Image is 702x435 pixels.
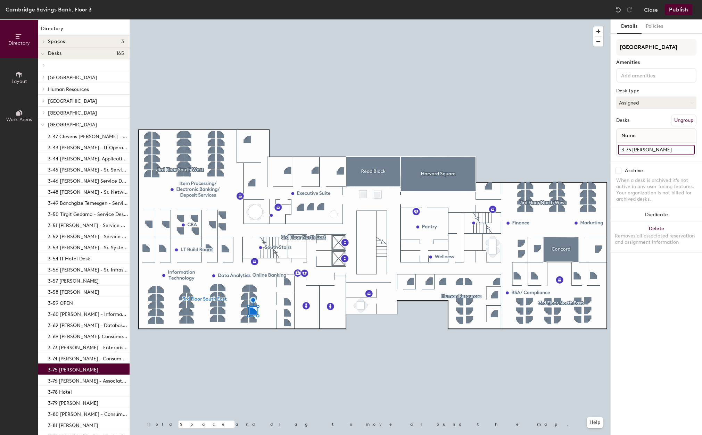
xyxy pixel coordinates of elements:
p: 3-76 [PERSON_NAME] - Associate Business Product Manager [48,376,128,384]
div: Amenities [616,60,696,65]
input: Unnamed desk [618,145,695,154]
button: Details [617,19,642,34]
button: DeleteRemoves all associated reservation and assignment information [611,222,702,252]
span: Name [618,129,639,142]
p: 3-59 OPEN [48,298,73,306]
p: 3-49 Banchgize Temesgen - Service Desk Associate [48,198,128,206]
p: 3-52 [PERSON_NAME] - Service Desk Associate [48,232,128,240]
p: 3-56 [PERSON_NAME] - Sr. Infrastructure Engineer [48,265,128,273]
input: Add amenities [620,71,682,79]
p: 3-73 [PERSON_NAME] - Enterprise Application Supervisor [48,343,128,351]
p: 3-48 [PERSON_NAME] - Sr. Network Engineer [48,187,128,195]
p: 3-50 Tirgit Gedama - Service Desk Associate [48,209,128,217]
p: 3-46 [PERSON_NAME] Service Desk Specialist [48,176,128,184]
div: Desk Type [616,88,696,94]
span: Spaces [48,39,65,44]
p: 3-74 [PERSON_NAME] - Consumer Product Team Leader [48,354,128,362]
p: 3-60 [PERSON_NAME] - Information Security Analyst [48,309,128,317]
p: 3-51 [PERSON_NAME] - Service Desk Associate [48,220,128,228]
p: 3-47 Clevens [PERSON_NAME] - Service Desk Associate [48,132,128,140]
img: Redo [626,6,633,13]
span: 165 [116,51,124,56]
span: [GEOGRAPHIC_DATA] [48,122,97,128]
h1: Directory [38,25,130,36]
p: 3-79 [PERSON_NAME] [48,398,98,406]
div: Desks [616,118,629,123]
p: 3-81 [PERSON_NAME] [48,420,98,428]
span: Desks [48,51,61,56]
p: 3-44 [PERSON_NAME]. Application Administrator [48,154,128,162]
button: Assigned [616,97,696,109]
p: 3-43 [PERSON_NAME] - IT Operations Manager [48,143,128,151]
button: Ungroup [671,115,696,126]
span: [GEOGRAPHIC_DATA] [48,75,97,81]
p: 3-80 [PERSON_NAME] - Consumer Product Support Manager [48,409,128,417]
p: 3-53 [PERSON_NAME] - Sr. Systems Solutions Engineer [48,243,128,251]
button: Duplicate [611,208,702,222]
p: 3-54 IT Hotel Desk [48,254,90,262]
span: [GEOGRAPHIC_DATA] [48,110,97,116]
p: 3-62 [PERSON_NAME] - Database Administrator [48,320,128,328]
button: Close [644,4,658,15]
img: Undo [615,6,622,13]
span: 3 [121,39,124,44]
div: Cambridge Savings Bank, Floor 3 [6,5,92,14]
span: Layout [11,78,27,84]
span: Directory [8,40,30,46]
div: Archive [625,168,643,174]
button: Policies [642,19,667,34]
p: 3-45 [PERSON_NAME] - Sr. Service Desk Specialist [48,165,128,173]
div: Removes all associated reservation and assignment information [615,233,698,245]
span: [GEOGRAPHIC_DATA] [48,98,97,104]
p: 3-75 [PERSON_NAME] [48,365,98,373]
span: Human Resources [48,86,89,92]
p: 3-58 [PERSON_NAME] [48,287,99,295]
button: Publish [665,4,692,15]
button: Help [587,417,603,428]
div: When a desk is archived it's not active in any user-facing features. Your organization is not bil... [616,177,696,202]
p: 3-78 Hotel [48,387,72,395]
p: 3-57 [PERSON_NAME] [48,276,99,284]
span: Work Areas [6,117,32,123]
p: 3-69 [PERSON_NAME]. Consumer Product Manager [48,332,128,340]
